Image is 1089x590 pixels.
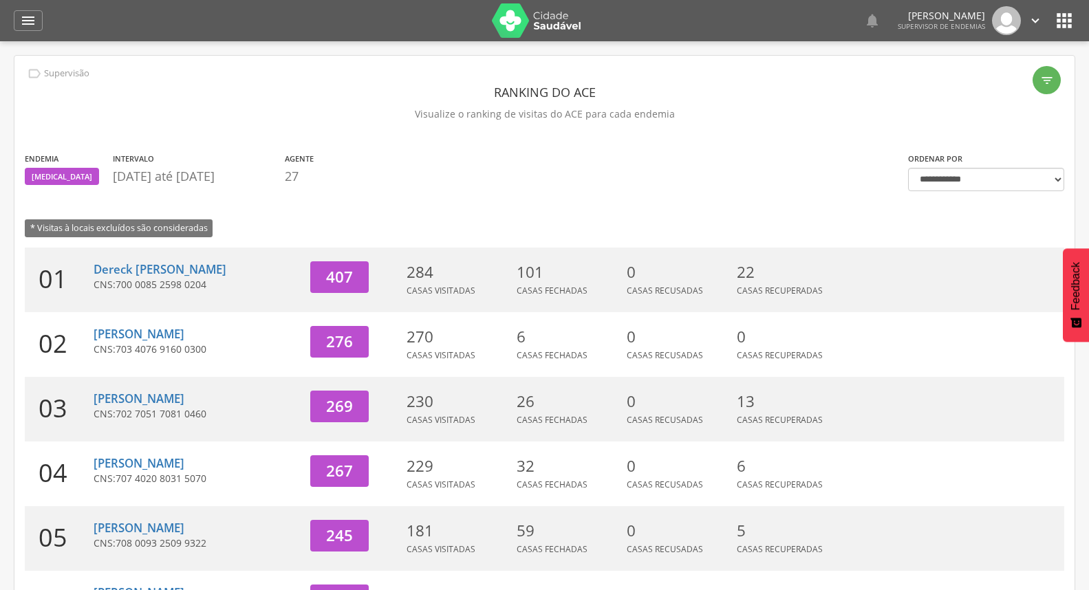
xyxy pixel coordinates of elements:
[627,326,730,348] p: 0
[898,21,985,31] span: Supervisor de Endemias
[20,12,36,29] i: 
[25,105,1064,124] p: Visualize o ranking de visitas do ACE para cada endemia
[1028,6,1043,35] a: 
[737,414,823,426] span: Casas Recuperadas
[94,407,300,421] p: CNS:
[116,278,206,291] span: 700 0085 2598 0204
[517,349,587,361] span: Casas Fechadas
[517,543,587,555] span: Casas Fechadas
[25,248,94,312] div: 01
[737,326,840,348] p: 0
[1033,66,1061,94] div: Filtro
[517,261,620,283] p: 101
[864,12,881,29] i: 
[517,455,620,477] p: 32
[737,349,823,361] span: Casas Recuperadas
[25,219,213,237] span: * Visitas à locais excluídos são consideradas
[407,414,475,426] span: Casas Visitadas
[25,506,94,571] div: 05
[407,285,475,296] span: Casas Visitadas
[25,312,94,377] div: 02
[285,153,314,164] label: Agente
[94,342,300,356] p: CNS:
[627,455,730,477] p: 0
[627,520,730,542] p: 0
[116,472,206,485] span: 707 4020 8031 5070
[116,536,206,549] span: 708 0093 2509 9322
[116,407,206,420] span: 702 7051 7081 0460
[113,168,278,186] p: [DATE] até [DATE]
[326,266,353,287] span: 407
[1028,13,1043,28] i: 
[627,285,703,296] span: Casas Recusadas
[113,153,154,164] label: Intervalo
[44,68,89,79] p: Supervisão
[14,10,43,31] a: 
[407,391,510,413] p: 230
[94,391,184,406] a: [PERSON_NAME]
[326,525,353,546] span: 245
[517,285,587,296] span: Casas Fechadas
[627,391,730,413] p: 0
[737,479,823,490] span: Casas Recuperadas
[737,455,840,477] p: 6
[94,472,300,485] p: CNS:
[407,455,510,477] p: 229
[94,520,184,536] a: [PERSON_NAME]
[25,153,58,164] label: Endemia
[25,80,1064,105] header: Ranking do ACE
[737,543,823,555] span: Casas Recuperadas
[517,520,620,542] p: 59
[326,331,353,352] span: 276
[1040,74,1054,87] i: 
[326,395,353,417] span: 269
[517,479,587,490] span: Casas Fechadas
[94,455,184,471] a: [PERSON_NAME]
[517,391,620,413] p: 26
[94,326,184,342] a: [PERSON_NAME]
[737,261,840,283] p: 22
[27,66,42,81] i: 
[627,349,703,361] span: Casas Recusadas
[326,460,353,481] span: 267
[32,171,92,182] span: [MEDICAL_DATA]
[94,261,226,277] a: Dereck [PERSON_NAME]
[25,377,94,441] div: 03
[94,278,300,292] p: CNS:
[1063,248,1089,342] button: Feedback - Mostrar pesquisa
[627,414,703,426] span: Casas Recusadas
[25,441,94,506] div: 04
[407,543,475,555] span: Casas Visitadas
[116,342,206,356] span: 703 4076 9160 0300
[407,479,475,490] span: Casas Visitadas
[407,261,510,283] p: 284
[517,326,620,348] p: 6
[94,536,300,550] p: CNS:
[1070,262,1082,310] span: Feedback
[898,11,985,21] p: [PERSON_NAME]
[737,285,823,296] span: Casas Recuperadas
[864,6,881,35] a: 
[627,479,703,490] span: Casas Recusadas
[1053,10,1075,32] i: 
[407,326,510,348] p: 270
[517,414,587,426] span: Casas Fechadas
[407,349,475,361] span: Casas Visitadas
[908,153,962,164] label: Ordenar por
[737,520,840,542] p: 5
[627,261,730,283] p: 0
[285,168,314,186] p: 27
[407,520,510,542] p: 181
[737,391,840,413] p: 13
[627,543,703,555] span: Casas Recusadas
